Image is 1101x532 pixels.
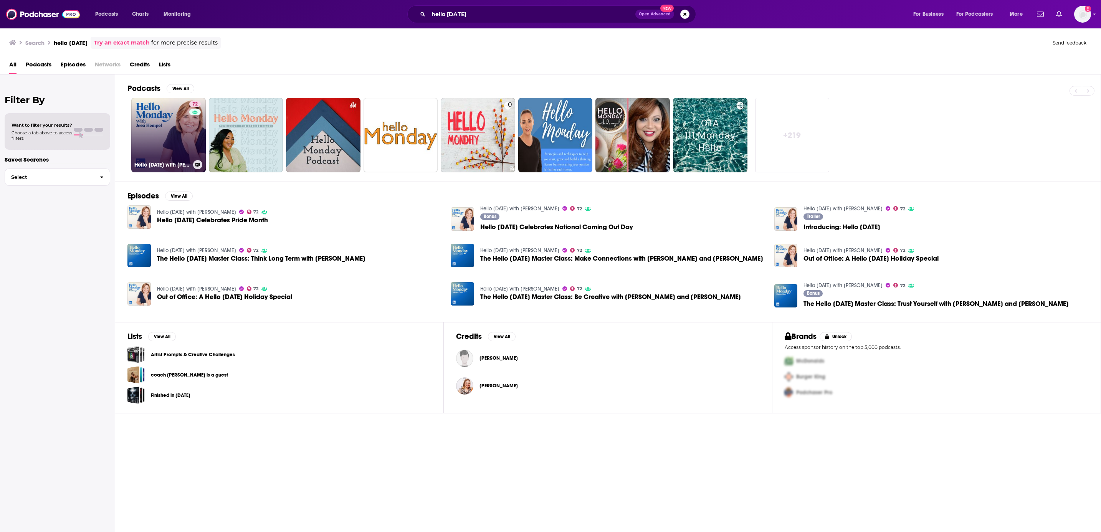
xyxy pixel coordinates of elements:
button: Show profile menu [1074,6,1091,23]
a: Hello Monday with Jessi Hempel [803,247,883,254]
div: 0 [508,101,512,169]
a: Hello Monday with Jessi Hempel [480,205,559,212]
span: 72 [900,249,905,252]
a: coach [PERSON_NAME] is a guest [151,371,228,379]
span: Monitoring [164,9,191,20]
span: 72 [253,210,258,214]
span: [PERSON_NAME] [479,383,518,389]
a: +219 [755,98,830,172]
span: Choose a tab above to access filters. [12,130,72,141]
a: ListsView All [127,332,176,341]
span: New [660,5,674,12]
h2: Credits [456,332,482,341]
span: Burger King [796,373,825,380]
a: Sarah Storm [479,355,518,361]
a: 72 [570,206,582,211]
a: 72 [893,248,905,253]
a: The Hello Monday Master Class: Be Creative with Natalie Nixon and Laura Linney [480,294,741,300]
img: Sarah Storm [456,350,473,367]
img: The Hello Monday Master Class: Make Connections with Adam Grant and Reid Hoffman [451,244,474,267]
h2: Filter By [5,94,110,106]
img: User Profile [1074,6,1091,23]
button: open menu [90,8,128,20]
h2: Brands [785,332,817,341]
a: Lists [159,58,170,74]
a: Try an exact match [94,38,150,47]
span: 72 [192,101,198,108]
a: 72 [893,283,905,287]
img: The Hello Monday Master Class: Trust Yourself with Anna Faris and Luvvie Ajayi Jones [774,284,798,307]
button: open menu [1004,8,1032,20]
a: All [9,58,17,74]
a: CreditsView All [456,332,516,341]
p: Access sponsor history on the top 5,000 podcasts. [785,344,1088,350]
a: Hello Monday with Jessi Hempel [480,286,559,292]
span: 72 [900,284,905,287]
img: Third Pro Logo [782,385,796,400]
span: 72 [577,287,582,291]
a: Out of Office: A Hello Monday Holiday Special [127,282,151,306]
button: open menu [951,8,1004,20]
img: Second Pro Logo [782,369,796,385]
img: Introducing: Hello Monday [774,207,798,231]
img: Hello Monday Celebrates Pride Month [127,205,151,229]
span: For Podcasters [956,9,993,20]
button: View All [165,192,193,201]
button: open menu [908,8,953,20]
img: Podchaser - Follow, Share and Rate Podcasts [6,7,80,21]
svg: Add a profile image [1085,6,1091,12]
span: Bonus [807,291,820,296]
span: Trailer [807,214,820,219]
a: Hello Monday with Jessi Hempel [157,209,236,215]
a: Jessi Hempel [456,377,473,395]
span: Logged in as WE_Broadcast [1074,6,1091,23]
a: EpisodesView All [127,191,193,201]
a: 72 [189,101,201,107]
button: Send feedback [1050,40,1089,46]
span: The Hello [DATE] Master Class: Think Long Term with [PERSON_NAME] [157,255,365,262]
input: Search podcasts, credits, & more... [428,8,635,20]
img: Out of Office: A Hello Monday Holiday Special [774,244,798,267]
a: Hello Monday with Jessi Hempel [480,247,559,254]
img: The Hello Monday Master Class: Think Long Term with Dorie Clark [127,244,151,267]
a: 72Hello [DATE] with [PERSON_NAME] [131,98,206,172]
a: Show notifications dropdown [1034,8,1047,21]
a: Hello Monday with Jessi Hempel [157,247,236,254]
button: View All [148,332,176,341]
a: 72 [247,248,259,253]
span: 72 [577,249,582,252]
button: Select [5,169,110,186]
a: Finished in 2021 [127,387,145,404]
button: View All [488,332,516,341]
span: [PERSON_NAME] [479,355,518,361]
a: coach tammie bennett is a guest [127,366,145,383]
a: 72 [893,206,905,211]
span: Charts [132,9,149,20]
a: Show notifications dropdown [1053,8,1065,21]
button: Sarah StormSarah Storm [456,346,760,370]
a: Podcasts [26,58,51,74]
span: Credits [130,58,150,74]
img: The Hello Monday Master Class: Be Creative with Natalie Nixon and Laura Linney [451,282,474,306]
a: PodcastsView All [127,84,194,93]
a: Hello Monday Celebrates Pride Month [157,217,268,223]
h3: Hello [DATE] with [PERSON_NAME] [134,162,190,168]
h3: hello [DATE] [54,39,88,46]
a: Hello Monday with Jessi Hempel [157,286,236,292]
p: Saved Searches [5,156,110,163]
a: Introducing: Hello Monday [803,224,880,230]
a: Out of Office: A Hello Monday Holiday Special [803,255,939,262]
span: Introducing: Hello [DATE] [803,224,880,230]
div: Search podcasts, credits, & more... [415,5,703,23]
